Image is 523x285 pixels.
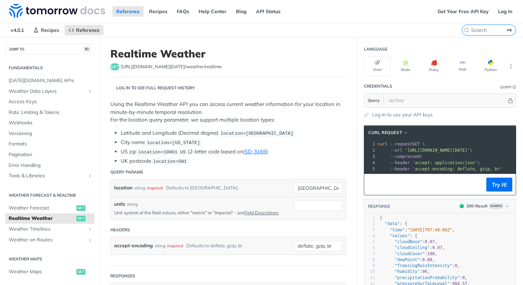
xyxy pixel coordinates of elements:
[134,183,145,193] div: string
[380,275,467,280] span: : ,
[364,263,375,269] div: 9
[41,27,59,33] span: Recipes
[390,160,410,165] span: --header
[5,118,94,128] a: Webhooks
[422,257,432,262] span: 0.88
[405,148,470,153] span: '[URL][DOMAIN_NAME][DATE]'
[5,224,94,234] a: Weather TimelinesShow subpages for Weather Timelines
[390,142,412,146] span: --request
[110,273,135,279] div: Responses
[5,128,94,139] a: Versioning
[145,6,171,17] a: Recipes
[364,46,387,52] div: Language
[5,97,94,107] a: Access Keys
[5,267,94,277] a: Weather Mapsget
[232,6,250,17] a: Blog
[385,93,507,107] input: apikey
[412,160,477,165] span: 'accept: application/json'
[364,227,375,233] div: 3
[364,215,375,221] div: 1
[5,65,94,71] h2: Fundamentals
[390,148,402,153] span: --url
[372,111,433,118] a: Log in to use your API keys
[489,203,503,209] span: Example
[9,141,93,148] span: Formats
[380,239,437,244] span: : ,
[364,239,375,245] div: 5
[220,131,293,136] span: location=[GEOGRAPHIC_DATA]
[121,148,346,156] li: US zip (2-letter code based on )
[9,172,85,179] span: Tools & Libraries
[114,210,284,216] p: Unit system of the field values, either "metric" or "imperial" - see
[377,160,480,165] span: \
[5,192,94,198] h2: Weather Forecast & realtime
[380,221,407,226] span: : {
[87,89,93,94] button: Show subpages for Weather Data Layers
[9,109,93,116] span: Rate Limiting & Tokens
[486,178,512,192] button: Try It!
[9,226,85,233] span: Weather Timelines
[5,86,94,97] a: Weather Data LayersShow subpages for Weather Data Layers
[110,227,130,233] div: Headers
[110,85,195,91] div: Log in to see full request history
[121,63,222,70] span: https://api.tomorrow.io/v4/weather/realtime
[364,147,376,153] div: 2
[505,27,514,34] kbd: ⌘K
[364,269,375,275] div: 10
[377,142,387,146] span: curl
[9,205,75,212] span: Weather Forecast
[395,257,420,262] span: "dewPoint"
[364,160,376,166] div: 4
[5,256,94,262] h2: Weather Maps
[421,56,447,76] button: Ruby
[395,275,460,280] span: "precipitationProbability"
[173,6,193,17] a: FAQs
[377,148,472,153] span: \
[380,233,417,238] span: : {
[167,241,183,251] div: required
[112,6,144,17] a: Reference
[110,169,143,175] div: Query Params
[364,251,375,257] div: 7
[9,130,93,137] span: Versioning
[147,183,163,193] div: required
[380,269,430,274] span: : ,
[364,83,392,89] div: Credentials
[449,56,476,76] button: PHP
[5,203,94,213] a: Weather Forecastget
[500,84,512,90] div: Query
[364,141,376,147] div: 1
[121,139,346,146] li: City name
[9,98,93,105] span: Access Keys
[377,142,425,146] span: GET \
[5,160,94,171] a: Error Handling
[366,129,411,136] button: cURL Request
[87,237,93,243] button: Show subpages for Weather on Routes
[5,213,94,224] a: Realtime Weatherget
[29,25,63,35] a: Recipes
[121,129,346,137] li: Latitude and Longitude (Decimal degree)
[508,63,514,69] svg: More ellipsis
[9,88,85,95] span: Weather Data Layers
[460,204,464,208] span: 200
[364,153,376,160] div: 3
[494,6,516,17] a: Log In
[364,166,376,172] div: 5
[364,233,375,239] div: 4
[464,27,469,33] svg: Search
[395,245,430,250] span: "cloudCeiling"
[243,148,266,155] a: ISO-3166
[477,56,504,76] button: Python
[65,25,103,35] a: Reference
[138,150,186,155] span: location=10001 US
[422,269,427,274] span: 96
[364,221,375,227] div: 2
[412,167,502,171] span: 'accept-encoding: deflate, gzip, br'
[392,56,419,76] button: Node
[364,245,375,251] div: 6
[506,61,516,71] button: More Languages
[380,263,460,268] span: : ,
[110,100,346,124] p: Using the Realtime Weather API you can access current weather information for your location in mi...
[5,171,94,181] a: Tools & LibrariesShow subpages for Tools & Libraries
[395,263,452,268] span: "freezingRainIntensity"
